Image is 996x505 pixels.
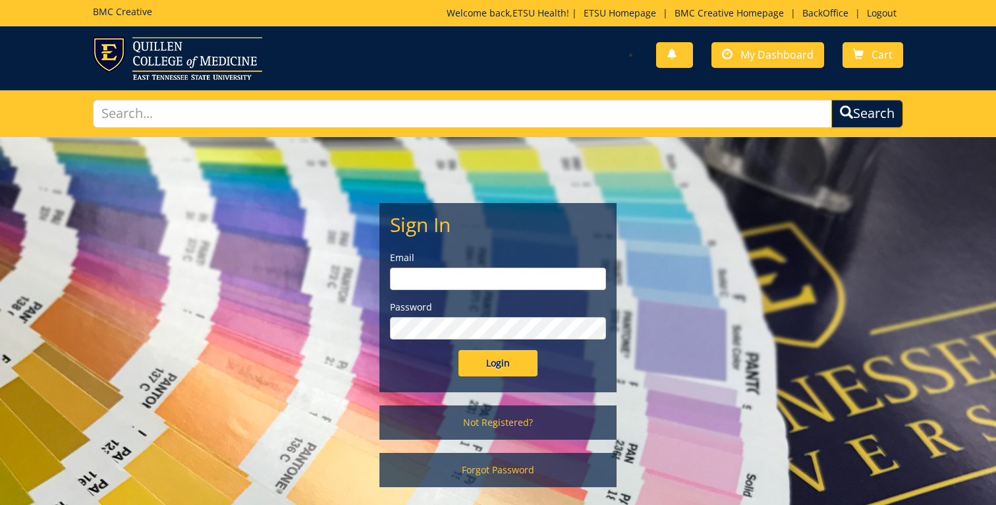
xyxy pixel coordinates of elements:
[379,405,617,440] a: Not Registered?
[577,7,663,19] a: ETSU Homepage
[93,100,832,128] input: Search...
[390,301,606,314] label: Password
[860,7,903,19] a: Logout
[390,251,606,264] label: Email
[831,100,903,128] button: Search
[512,7,567,19] a: ETSU Health
[93,7,152,16] h5: BMC Creative
[93,37,262,80] img: ETSU logo
[871,47,893,62] span: Cart
[796,7,855,19] a: BackOffice
[740,47,814,62] span: My Dashboard
[843,42,903,68] a: Cart
[447,7,903,20] p: Welcome back, ! | | | |
[390,214,606,235] h2: Sign In
[668,7,790,19] a: BMC Creative Homepage
[379,453,617,487] a: Forgot Password
[458,350,538,376] input: Login
[711,42,824,68] a: My Dashboard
